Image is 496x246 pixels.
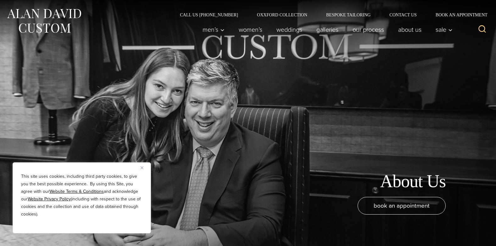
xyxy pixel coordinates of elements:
a: Women’s [232,23,270,36]
a: Call Us [PHONE_NUMBER] [170,13,248,17]
img: Alan David Custom [6,7,82,35]
span: Men’s [203,26,225,33]
nav: Secondary Navigation [170,13,490,17]
img: Close [141,166,143,169]
a: Website Terms & Conditions [49,188,104,195]
button: Close [141,164,148,171]
a: Contact Us [380,13,426,17]
a: Website Privacy Policy [28,196,71,202]
h1: About Us [380,171,446,192]
button: View Search Form [475,22,490,37]
span: book an appointment [374,201,430,210]
a: Oxxford Collection [248,13,317,17]
a: Book an Appointment [426,13,490,17]
a: Our Process [346,23,391,36]
a: About Us [391,23,429,36]
nav: Primary Navigation [196,23,456,36]
p: This site uses cookies, including third party cookies, to give you the best possible experience. ... [21,173,142,218]
a: Galleries [309,23,346,36]
a: weddings [270,23,309,36]
a: book an appointment [358,197,446,215]
a: Bespoke Tailoring [317,13,380,17]
span: Sale [436,26,453,33]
